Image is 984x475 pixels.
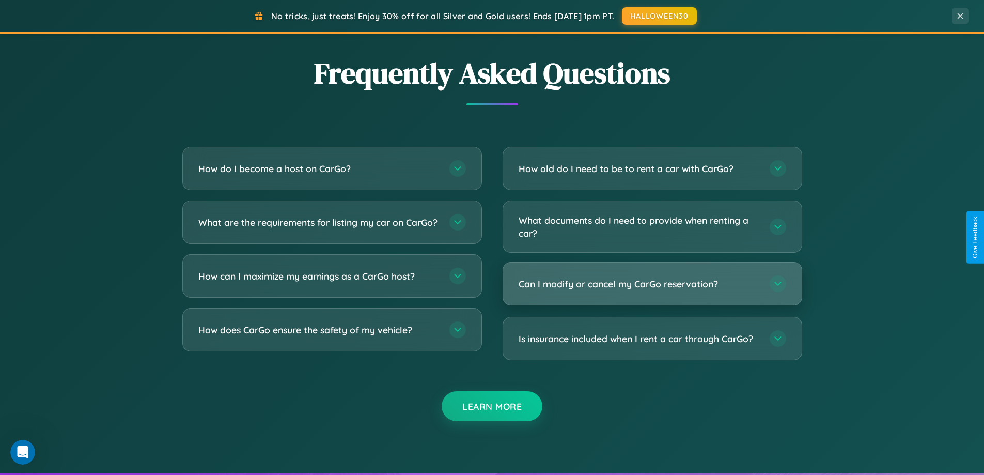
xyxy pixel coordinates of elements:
[271,11,614,21] span: No tricks, just treats! Enjoy 30% off for all Silver and Gold users! Ends [DATE] 1pm PT.
[519,214,759,239] h3: What documents do I need to provide when renting a car?
[622,7,697,25] button: HALLOWEEN30
[198,270,439,283] h3: How can I maximize my earnings as a CarGo host?
[519,332,759,345] h3: Is insurance included when I rent a car through CarGo?
[519,278,759,290] h3: Can I modify or cancel my CarGo reservation?
[972,217,979,258] div: Give Feedback
[198,162,439,175] h3: How do I become a host on CarGo?
[519,162,759,175] h3: How old do I need to be to rent a car with CarGo?
[442,391,542,421] button: Learn More
[182,53,802,93] h2: Frequently Asked Questions
[198,324,439,336] h3: How does CarGo ensure the safety of my vehicle?
[198,216,439,229] h3: What are the requirements for listing my car on CarGo?
[10,440,35,465] iframe: Intercom live chat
